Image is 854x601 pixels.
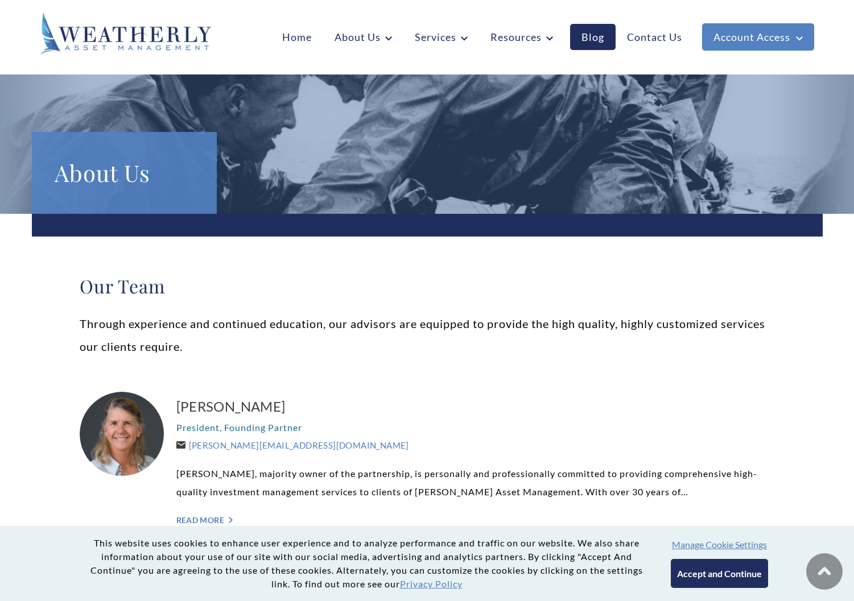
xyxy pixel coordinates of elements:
p: This website uses cookies to enhance user experience and to analyze performance and traffic on ou... [86,536,648,591]
a: Services [403,24,479,50]
p: Through experience and continued education, our advisors are equipped to provide the high quality... [80,312,775,358]
h1: About Us [55,155,194,191]
h2: Our Team [80,275,775,297]
a: Read More "> [176,515,775,525]
a: [PERSON_NAME] [176,397,775,416]
a: Privacy Policy [400,578,463,589]
img: Weatherly [40,13,211,55]
a: Resources [479,24,564,50]
a: Blog [570,24,616,50]
a: [PERSON_NAME][EMAIL_ADDRESS][DOMAIN_NAME] [176,440,409,450]
p: [PERSON_NAME], majority owner of the partnership, is personally and professionally committed to p... [176,465,775,501]
a: About Us [323,24,403,50]
button: Accept and Continue [671,559,768,588]
a: Account Access [702,23,814,51]
button: Manage Cookie Settings [672,539,767,550]
a: Home [271,24,323,50]
a: Contact Us [616,24,694,50]
p: President, Founding Partner [176,418,775,437]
